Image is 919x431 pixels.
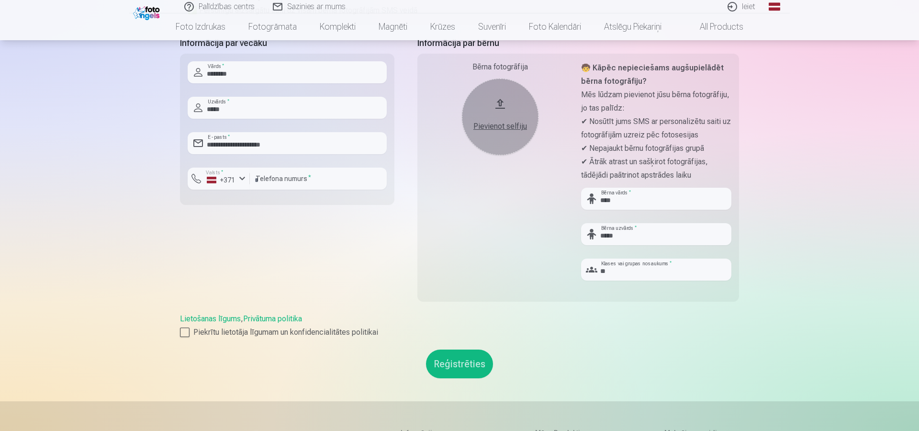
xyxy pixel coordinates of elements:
label: Piekrītu lietotāja līgumam un konfidencialitātes politikai [180,327,739,338]
div: +371 [207,175,235,185]
div: Bērna fotogrāfija [425,61,575,73]
p: ✔ Ātrāk atrast un sašķirot fotogrāfijas, tādējādi paātrinot apstrādes laiku [581,155,731,182]
img: /fa1 [133,4,162,20]
a: Komplekti [308,13,367,40]
button: Reģistrēties [426,350,493,378]
a: All products [673,13,755,40]
h5: Informācija par vecāku [180,36,394,50]
a: Foto kalendāri [517,13,593,40]
a: Lietošanas līgums [180,314,241,323]
div: Pievienot selfiju [471,121,529,132]
a: Foto izdrukas [164,13,237,40]
strong: 🧒 Kāpēc nepieciešams augšupielādēt bērna fotogrāfiju? [581,63,724,86]
p: ✔ Nepajaukt bērnu fotogrāfijas grupā [581,142,731,155]
h5: Informācija par bērnu [417,36,739,50]
a: Krūzes [419,13,467,40]
a: Fotogrāmata [237,13,308,40]
label: Valsts [203,169,226,176]
button: Pievienot selfiju [462,79,538,155]
p: ✔ Nosūtīt jums SMS ar personalizētu saiti uz fotogrāfijām uzreiz pēc fotosesijas [581,115,731,142]
button: Valsts*+371 [188,168,250,190]
a: Suvenīri [467,13,517,40]
a: Privātuma politika [243,314,302,323]
div: , [180,313,739,338]
a: Magnēti [367,13,419,40]
p: Mēs lūdzam pievienot jūsu bērna fotogrāfiju, jo tas palīdz: [581,88,731,115]
a: Atslēgu piekariņi [593,13,673,40]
